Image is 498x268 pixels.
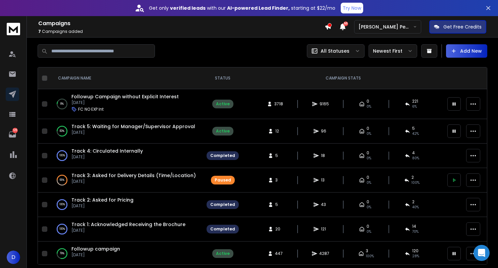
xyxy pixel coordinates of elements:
p: [DATE] [71,100,179,105]
span: 221 [412,99,418,104]
span: 4 [412,150,415,156]
span: 6 % [412,104,417,109]
p: 100 % [59,152,65,159]
button: Newest First [369,44,417,58]
a: Followup Campaign without Explicit Interest [71,93,179,100]
button: Try Now [341,3,363,13]
th: CAMPAIGN STATS [243,67,443,89]
span: 3 [366,248,368,254]
span: 96 [321,128,328,134]
a: Track 4: Circulated Internally [71,148,143,154]
span: 5 [275,202,282,207]
span: 2 [412,199,414,205]
p: Get Free Credits [443,23,482,30]
span: 121 [321,226,328,232]
div: Completed [210,153,235,158]
span: 5 [412,126,415,131]
span: 120 [412,248,419,254]
span: 50 [343,21,348,26]
strong: AI-powered Lead Finder, [227,5,290,11]
span: 2 [411,175,414,180]
a: Followup campaign [71,246,120,252]
span: 4287 [319,251,329,256]
span: 14 [412,224,416,229]
p: FC NO EXP Int [78,107,104,112]
p: 79 % [60,250,64,257]
td: 83%Track 5: Waiting for Manager/Supervisor Approval[DATE] [50,119,203,144]
p: 125 [12,128,18,133]
span: 80 % [412,156,419,161]
span: 0 [367,199,369,205]
span: 0 [367,224,369,229]
span: 0% [367,131,371,137]
span: 28 % [412,254,419,259]
p: [DATE] [71,179,196,184]
button: D [7,251,20,264]
span: 0% [367,205,371,210]
div: Paused [215,177,231,183]
div: Open Intercom Messenger [474,245,490,261]
p: 100 % [59,226,65,232]
span: 100 % [411,180,420,185]
span: 447 [275,251,283,256]
div: Active [216,251,230,256]
div: Active [216,128,230,134]
span: 9165 [320,101,329,107]
th: CAMPAIGN NAME [50,67,203,89]
span: 0 [367,126,369,131]
strong: verified leads [170,5,206,11]
div: Completed [210,202,235,207]
span: 70 % [412,229,419,234]
span: 43 [321,202,328,207]
td: 100%Track 1: Acknowledged Receiving the Brochure[DATE] [50,217,203,242]
h1: Campaigns [38,19,325,28]
p: Get only with our starting at $22/mo [149,5,335,11]
span: 5 [275,153,282,158]
span: 0% [367,156,371,161]
span: 13 [321,177,328,183]
p: 83 % [60,128,64,135]
span: 18 [321,153,328,158]
td: 79%Followup campaign[DATE] [50,242,203,266]
div: Completed [210,226,235,232]
p: Campaigns added [38,29,325,34]
p: All Statuses [321,48,349,54]
p: 66 % [60,177,64,183]
a: 125 [6,128,19,141]
td: 100%Track 2: Asked for Pricing[DATE] [50,193,203,217]
td: 100%Track 4: Circulated Internally[DATE] [50,144,203,168]
span: 7 [38,29,41,34]
span: 0% [367,104,371,109]
div: Active [216,101,230,107]
span: 3718 [274,101,283,107]
p: [DATE] [71,154,143,160]
span: 0 [367,99,369,104]
button: Add New [446,44,487,58]
button: Get Free Credits [429,20,486,34]
p: 100 % [59,201,65,208]
p: [DATE] [71,252,120,258]
span: 40 % [412,205,419,210]
img: logo [7,23,20,35]
th: STATUS [203,67,243,89]
span: Track 1: Acknowledged Receiving the Brochure [71,221,185,228]
a: Track 5: Waiting for Manager/Supervisor Approval [71,123,195,130]
a: Track 3: Asked for Delivery Details (Time/Location) [71,172,196,179]
span: 100 % [366,254,374,259]
p: Try Now [343,5,361,11]
span: 0% [367,229,371,234]
p: [DATE] [71,203,133,209]
p: [DATE] [71,130,195,135]
span: 0 [367,150,369,156]
span: 0% [367,180,371,185]
span: 12 [275,128,282,134]
td: 8%Followup Campaign without Explicit Interest[DATE]FC NO EXP Int [50,89,203,119]
span: 3 [275,177,282,183]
